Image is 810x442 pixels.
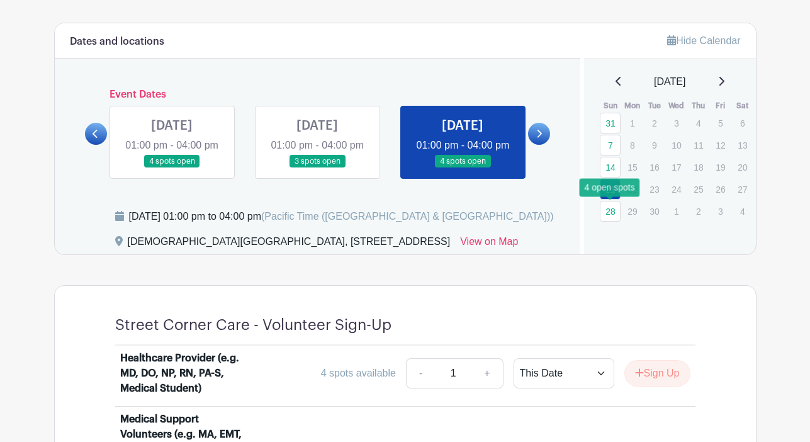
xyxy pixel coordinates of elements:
a: 28 [600,201,621,222]
div: [DATE] 01:00 pm to 04:00 pm [129,209,554,224]
a: 14 [600,157,621,178]
p: 23 [644,179,665,199]
p: 4 [732,201,753,221]
p: 19 [710,157,731,177]
p: 2 [688,201,709,221]
th: Tue [643,99,665,112]
p: 29 [622,201,643,221]
p: 9 [644,135,665,155]
h6: Dates and locations [70,36,164,48]
a: Hide Calendar [667,35,740,46]
p: 6 [732,113,753,133]
div: 4 open spots [580,178,640,196]
a: View on Map [460,234,518,254]
a: + [471,358,503,388]
p: 2 [644,113,665,133]
p: 3 [710,201,731,221]
button: Sign Up [624,360,690,387]
p: 11 [688,135,709,155]
p: 12 [710,135,731,155]
span: [DATE] [654,74,685,89]
p: 16 [644,157,665,177]
th: Sat [731,99,753,112]
span: (Pacific Time ([GEOGRAPHIC_DATA] & [GEOGRAPHIC_DATA])) [261,211,554,222]
th: Mon [621,99,643,112]
p: 4 [688,113,709,133]
p: 25 [688,179,709,199]
p: 30 [644,201,665,221]
div: 4 spots available [321,366,396,381]
p: 13 [732,135,753,155]
a: - [406,358,435,388]
p: 1 [666,201,687,221]
h4: Street Corner Care - Volunteer Sign-Up [115,316,391,334]
p: 27 [732,179,753,199]
th: Thu [687,99,709,112]
p: 24 [666,179,687,199]
h6: Event Dates [107,89,529,101]
p: 8 [622,135,643,155]
th: Wed [665,99,687,112]
th: Fri [709,99,731,112]
p: 18 [688,157,709,177]
div: [DEMOGRAPHIC_DATA][GEOGRAPHIC_DATA], [STREET_ADDRESS] [128,234,451,254]
p: 5 [710,113,731,133]
a: 7 [600,135,621,156]
p: 3 [666,113,687,133]
p: 15 [622,157,643,177]
th: Sun [599,99,621,112]
p: 17 [666,157,687,177]
a: 31 [600,113,621,133]
p: 10 [666,135,687,155]
div: Healthcare Provider (e.g. MD, DO, NP, RN, PA-S, Medical Student) [120,351,248,396]
p: 26 [710,179,731,199]
p: 20 [732,157,753,177]
p: 1 [622,113,643,133]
